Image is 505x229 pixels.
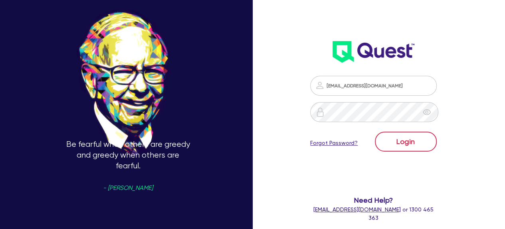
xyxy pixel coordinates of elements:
a: [EMAIL_ADDRESS][DOMAIN_NAME] [313,206,401,213]
input: Email address [310,76,436,96]
span: Need Help? [310,195,436,205]
img: wH2k97JdezQIQAAAABJRU5ErkJggg== [333,41,414,63]
span: - [PERSON_NAME] [103,185,153,191]
img: icon-password [315,107,325,117]
img: icon-password [315,81,325,90]
a: Forgot Password? [310,139,358,147]
button: Login [375,132,437,152]
span: or 1300 465 363 [313,206,434,221]
span: eye [423,108,431,116]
